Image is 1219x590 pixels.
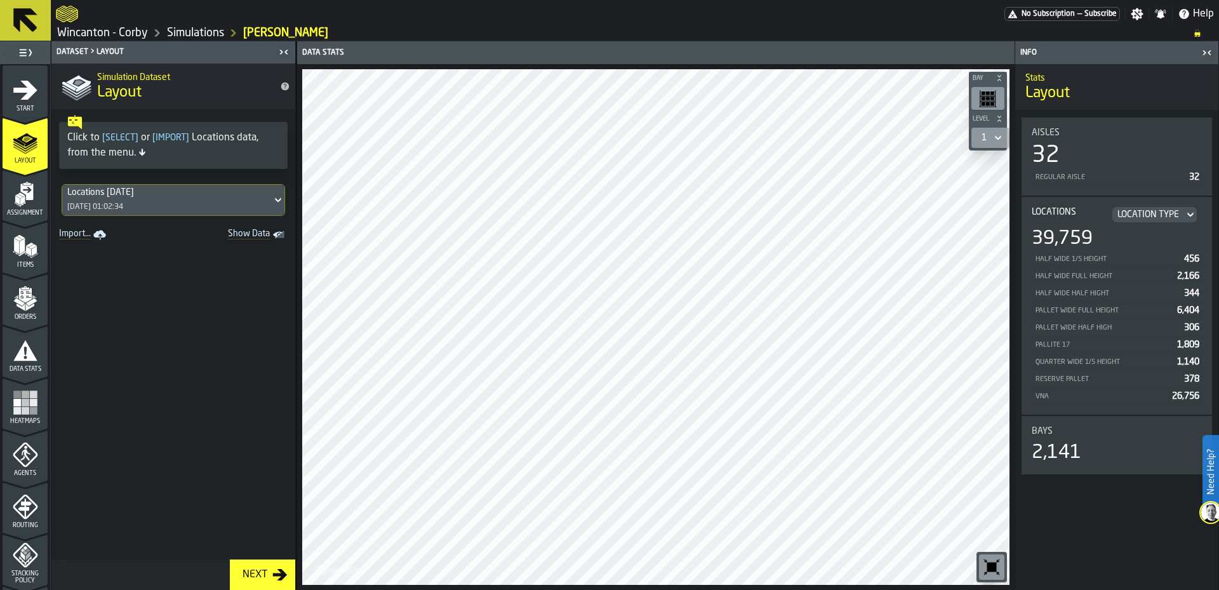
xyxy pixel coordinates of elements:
div: 32 [1032,143,1060,168]
div: DropdownMenuValue-LOCATION_RACKING_TYPE [1110,207,1199,222]
div: Pallet Wide Full Height [1034,307,1172,315]
li: menu Stacking Policy [3,534,48,585]
div: StatList-item-Pallet Wide Full Height [1032,302,1202,319]
div: DropdownMenuValue-LOCATION_RACKING_TYPE [1117,210,1179,220]
span: Layout [1025,83,1070,104]
a: link-to-/wh/i/ace0e389-6ead-4668-b816-8dc22364bb41 [167,26,224,40]
div: StatList-item-Half Wide Full Height [1032,267,1202,285]
header: Dataset > Layout [51,41,295,64]
span: Agents [3,470,48,477]
li: menu Heatmaps [3,378,48,429]
div: StatList-item-Quarter Wide 1/5 Height [1032,353,1202,370]
a: link-to-/wh/i/ace0e389-6ead-4668-b816-8dc22364bb41/pricing/ [1004,7,1120,21]
span: [ [152,133,156,142]
span: Assignment [3,210,48,217]
a: link-to-/wh/i/ace0e389-6ead-4668-b816-8dc22364bb41/simulations/c1f3d2e0-fdfe-41df-8197-d85f8a8da24e [243,26,328,40]
span: 456 [1184,255,1199,264]
a: toggle-dataset-table-Show Data [178,226,293,244]
div: Menu Subscription [1004,7,1120,21]
div: StatList-item-Half Wide 1/5 Height [1032,250,1202,267]
span: 2,166 [1177,272,1199,281]
div: Quarter Wide 1/5 Height [1034,358,1172,366]
div: StatList-item-Reserve Pallet [1032,370,1202,387]
div: Half Wide Full Height [1034,272,1172,281]
div: DropdownMenuValue-7831eece-80e3-4d2e-941d-7173d6ff1d5d[DATE] 01:02:34 [62,184,285,216]
div: 2,141 [1032,441,1081,464]
div: stat-Bays [1022,416,1212,474]
div: DropdownMenuValue-7831eece-80e3-4d2e-941d-7173d6ff1d5d [67,187,267,198]
span: 6,404 [1177,306,1199,315]
div: Next [237,567,272,582]
span: Subscribe [1084,10,1117,18]
div: Title [1032,426,1202,436]
li: menu Assignment [3,170,48,220]
div: Half Wide Half Hight [1034,290,1179,298]
div: VNA [1034,392,1167,401]
a: link-to-/wh/i/ace0e389-6ead-4668-b816-8dc22364bb41 [57,26,148,40]
div: Pallet Wide Half High [1034,324,1179,332]
span: 1,809 [1177,340,1199,349]
div: StatList-item-VNA [1032,387,1202,405]
h2: Sub Title [97,70,270,83]
span: No Subscription [1022,10,1075,18]
span: 344 [1184,289,1199,298]
div: button-toolbar-undefined [976,552,1007,582]
div: Info [1018,48,1198,57]
span: Layout [3,158,48,164]
span: 1,140 [1177,358,1199,366]
div: Pallite 17 [1034,341,1172,349]
div: title-Layout [1015,64,1218,110]
div: 39,759 [1032,227,1093,250]
div: [DATE] 01:02:34 [67,203,123,211]
div: button-toolbar-undefined [969,84,1007,112]
div: Reserve Pallet [1034,375,1179,384]
label: button-toggle-Close me [1198,45,1216,60]
span: Orders [3,314,48,321]
div: StatList-item-Half Wide Half Hight [1032,285,1202,302]
span: Aisles [1032,128,1060,138]
span: Bays [1032,426,1053,436]
nav: Breadcrumb [56,25,1214,41]
span: Stacking Policy [3,570,48,584]
div: StatList-item-Pallite 17 [1032,336,1202,353]
div: Title [1032,207,1202,222]
span: Select [100,133,141,142]
svg: Reset zoom and position [982,557,1002,577]
span: Items [3,262,48,269]
div: StatList-item-Regular Aisle [1032,168,1202,185]
span: Heatmaps [3,418,48,425]
div: Title [1032,128,1202,138]
div: stat-Aisles [1022,117,1212,196]
li: menu Start [3,65,48,116]
span: Import [150,133,192,142]
div: DropdownMenuValue-1 [976,130,1004,145]
li: menu Agents [3,430,48,481]
span: Bay [970,75,993,82]
span: Layout [97,83,142,103]
div: DropdownMenuValue-1 [982,133,987,143]
h2: Sub Title [1025,70,1208,83]
a: link-to-/wh/i/ace0e389-6ead-4668-b816-8dc22364bb41/import/layout/ [54,226,114,244]
span: Data Stats [3,366,48,373]
span: Routing [3,522,48,529]
div: Data Stats [300,48,657,57]
label: Need Help? [1204,436,1218,507]
span: Show Data [183,229,270,241]
div: Click to or Locations data, from the menu. [67,130,279,161]
label: button-toggle-Close me [275,44,293,60]
header: Info [1015,41,1218,64]
span: Level [970,116,993,123]
li: menu Layout [3,117,48,168]
button: button- [969,72,1007,84]
li: menu Data Stats [3,326,48,377]
label: button-toggle-Settings [1126,8,1149,20]
div: StatList-item-Pallet Wide Half High [1032,319,1202,336]
li: menu Orders [3,274,48,325]
div: Regular Aisle [1034,173,1184,182]
div: Half Wide 1/5 Height [1034,255,1179,264]
span: ] [135,133,138,142]
span: 26,756 [1172,392,1199,401]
